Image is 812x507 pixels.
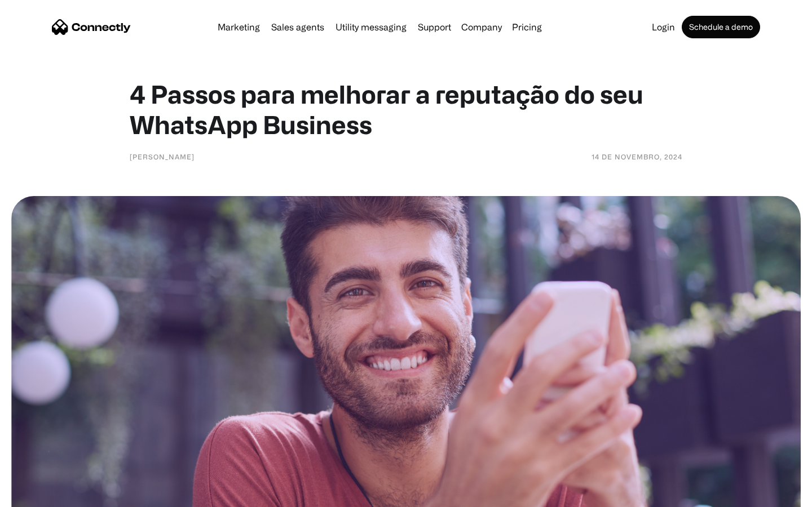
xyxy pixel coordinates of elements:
[267,23,329,32] a: Sales agents
[647,23,679,32] a: Login
[413,23,456,32] a: Support
[130,79,682,140] h1: 4 Passos para melhorar a reputação do seu WhatsApp Business
[507,23,546,32] a: Pricing
[11,487,68,503] aside: Language selected: English
[461,19,502,35] div: Company
[592,151,682,162] div: 14 de novembro, 2024
[130,151,195,162] div: [PERSON_NAME]
[682,16,760,38] a: Schedule a demo
[23,487,68,503] ul: Language list
[213,23,264,32] a: Marketing
[331,23,411,32] a: Utility messaging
